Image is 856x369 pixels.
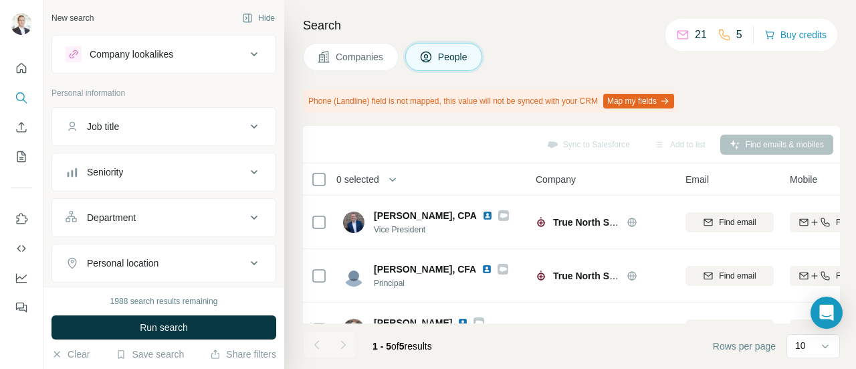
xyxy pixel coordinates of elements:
div: 1988 search results remaining [110,295,218,307]
span: Email [685,173,709,186]
button: Personal location [52,247,276,279]
button: Use Surfe on LinkedIn [11,207,32,231]
span: of [391,341,399,352]
button: Department [52,202,276,234]
img: LinkedIn logo [457,317,468,328]
img: Avatar [343,319,364,340]
button: Save search [116,348,184,361]
img: Avatar [343,265,364,287]
button: Quick start [11,56,32,80]
button: Clear [51,348,90,361]
span: Run search [140,321,188,334]
p: 10 [795,339,806,352]
button: My lists [11,145,32,169]
p: Personal information [51,87,276,99]
span: Company [536,173,576,186]
img: LinkedIn logo [482,210,493,221]
span: [PERSON_NAME], CFA [374,263,476,276]
h4: Search [303,16,840,35]
img: LinkedIn logo [481,264,492,275]
button: Find email [685,266,774,286]
button: Feedback [11,295,32,319]
img: Avatar [11,13,32,35]
span: True North Strategic Advisors [553,271,685,281]
span: [PERSON_NAME] [374,316,452,329]
button: Use Surfe API [11,236,32,261]
span: Find email [719,270,756,282]
button: Seniority [52,156,276,188]
button: Company lookalikes [52,38,276,70]
div: Company lookalikes [90,48,173,61]
span: True North Strategic Advisors [553,217,685,228]
span: Rows per page [713,340,776,353]
span: Vice President [374,224,509,236]
p: 21 [695,27,707,43]
span: [PERSON_NAME], CPA [374,209,477,222]
button: Run search [51,315,276,340]
button: Map my fields [603,94,674,108]
img: Avatar [343,212,364,233]
span: Principal [374,277,508,289]
span: Find email [719,216,756,228]
div: Department [87,211,136,224]
span: 1 - 5 [372,341,391,352]
p: 5 [736,27,742,43]
div: Job title [87,120,119,133]
button: Enrich CSV [11,115,32,139]
span: 5 [399,341,405,352]
div: Personal location [87,256,158,270]
img: Logo of True North Strategic Advisors [536,271,546,281]
div: New search [51,12,94,24]
div: Seniority [87,165,123,179]
button: Dashboard [11,266,32,290]
span: results [372,341,432,352]
button: Find email [685,212,774,232]
div: Phone (Landline) field is not mapped, this value will not be synced with your CRM [303,90,677,113]
span: Mobile [790,173,817,186]
div: Open Intercom Messenger [811,297,843,329]
button: Share filters [210,348,276,361]
span: Companies [336,50,385,64]
button: Job title [52,110,276,143]
span: People [438,50,469,64]
span: 0 selected [336,173,379,186]
img: Logo of True North Strategic Advisors [536,217,546,228]
button: Search [11,86,32,110]
span: Find email [719,323,756,336]
button: Hide [233,8,284,28]
button: Find email [685,319,774,340]
button: Buy credits [764,25,827,44]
